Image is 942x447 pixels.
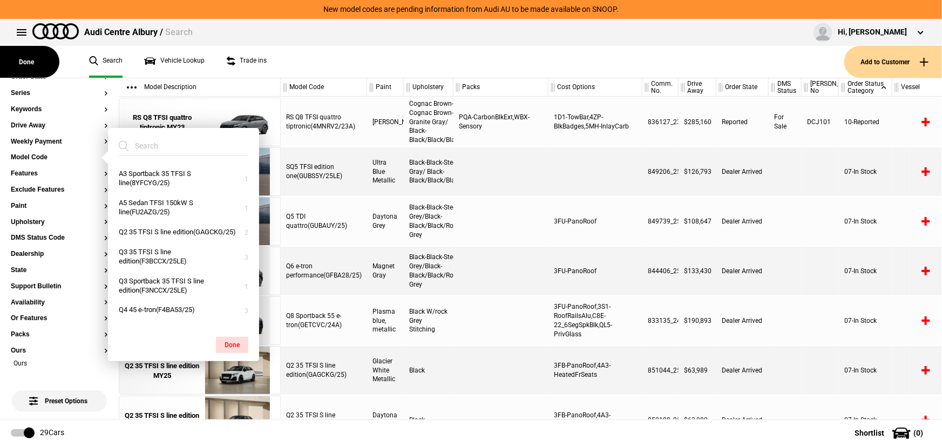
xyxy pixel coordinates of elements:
button: Upholstery [11,219,108,226]
div: 833135_24 [642,296,679,345]
div: $190,893 [679,296,716,345]
div: 844406_25 [642,247,679,295]
div: For Sale [769,98,802,146]
button: Q4 45 e-tron(F4BA53/25) [108,300,259,320]
button: Shortlist(0) [838,419,942,446]
input: Search [119,136,235,155]
div: [PERSON_NAME] [367,98,404,146]
section: Or Features [11,315,108,331]
div: Paint [367,78,403,97]
span: ( 0 ) [913,429,923,437]
button: Paint [11,202,108,210]
div: $108,647 [679,197,716,246]
div: Dealer Arrived [716,396,769,444]
section: OursOurs [11,347,108,374]
div: Dealer Arrived [716,197,769,246]
div: Dealer Arrived [716,346,769,395]
div: 07-In Stock [839,247,892,295]
div: Q2 35 TFSI S line edition(GAGCKG/25) [281,396,367,444]
section: State [11,267,108,283]
button: A5 Sedan TFSI 150kW S line(FU2AZG/25) [108,193,259,222]
a: Trade ins [226,46,267,78]
div: $63,989 [679,396,716,444]
section: Keywords [11,106,108,122]
div: Plasma blue, metallic [367,296,404,345]
section: Exclude Features [11,186,108,202]
div: Cognac Brown-Cognac Brown-Granite Gray/ Black-Black/Black/Black [404,98,453,146]
button: Weekly Payment [11,138,108,146]
section: Availability [11,299,108,315]
div: Black-Black-Steel Gray/ Black-Black/Black/Black [404,147,453,196]
section: Support Bulletin [11,283,108,299]
div: 3FU-PanoRoof [548,247,642,295]
img: Audi_4MNRV2_23A_QN_T3T3_PQA_WBX_1D1_4ZP_5MH_(Nadin:_1D1_4ZP_5MH_6FQ_C86_PL2_PQA_WBX_YEB_YJZ)_ext.png [200,98,275,147]
div: Drive Away [679,78,716,97]
div: 07-In Stock [839,396,892,444]
section: Weekly Payment [11,138,108,154]
div: Black [404,396,453,444]
div: Black W/rock Grey Stitching [404,296,453,345]
div: 07-In Stock [839,296,892,345]
img: Audi_GAGCKG_25_YM_2Y2Y_4A3_WA9_3FB_C8R_PAI_4ZP_(Nadin:_3FB_4A3_4ZP_C51_C8R_PAI_WA9)_ext.png [200,347,275,395]
div: $63,989 [679,346,716,395]
li: Ours [11,359,108,370]
div: Dealer Arrived [716,147,769,196]
button: Model Code [11,154,108,161]
span: Preset Options [31,384,87,405]
div: Black-Black-Steel Grey/Black-Black/Black/Rock Grey [404,197,453,246]
div: Daytona Grey [367,197,404,246]
img: audi.png [32,23,79,39]
div: Dealer Arrived [716,296,769,345]
button: Dealership [11,250,108,258]
button: Q2 35 TFSI S line edition(GAGCKG/25) [108,222,259,242]
div: Q8 Sportback 55 e-tron(GETCVC/24A) [281,296,367,345]
button: Keywords [11,106,108,113]
a: Search [89,46,123,78]
section: Packs [11,331,108,347]
div: 1D1-TowBar,4ZP-BlkBadges,5MH-InlayCarb [548,98,642,146]
div: 849206_25 [642,147,679,196]
div: 07-In Stock [839,346,892,395]
a: Q2 35 TFSI S line edition MY25 [125,396,200,445]
div: 3FU-PanoRoof,3S1-RoofRailsAlu,C8E-22_6SegSpkBlk,QL5-PrivGlass [548,296,642,345]
div: RS Q8 TFSI quattro tiptronic(4MNRV2/23A) [281,98,367,146]
div: 07-In Stock [839,147,892,196]
button: Q3 Sportback 35 TFSI S line edition(F3NCCX/25LE) [108,272,259,301]
div: 851044_25 [642,346,679,395]
div: Q2 35 TFSI S line edition MY25 [125,361,200,381]
div: 3FU-PanoRoof [548,197,642,246]
button: A3 Sportback 35 TFSI S line(8YFCYG/25) [108,164,259,193]
div: Q2 35 TFSI S line edition(GAGCKG/25) [281,346,367,395]
img: Audi_GAGCKG_25_YM_6Y6Y_4A3_WA9_3FB_C8R_PAI_4ZP_(Nadin:_3FB_4A3_4ZP_C51_C8R_PAI_WA9)_ext.png [200,396,275,445]
div: 836127_23 [642,98,679,146]
button: Support Bulletin [11,283,108,290]
div: Black-Black-Steel Grey/Black-Black/Black/Rock Grey [404,247,453,295]
div: PQA-CarbonBlkExt,WBX-Sensory [453,98,548,146]
section: DMS Status Code [11,234,108,250]
div: Ultra Blue Metallic [367,147,404,196]
div: 10-Reported [839,98,892,146]
span: Search [165,27,193,37]
button: Ours [11,347,108,355]
section: Paint [11,202,108,219]
div: Cost Options [548,78,642,97]
button: Features [11,170,108,178]
div: Q5 TDI quattro(GUBAUY/25) [281,197,367,246]
section: Series [11,90,108,106]
div: 29 Cars [40,428,64,438]
button: Availability [11,299,108,307]
section: Dealership [11,250,108,267]
div: Order State [716,78,768,97]
div: Q2 35 TFSI S line edition MY25 [125,411,200,430]
div: 3FB-PanoRoof,4A3-HeatedFrSeats [548,396,642,444]
section: Drive Away [11,122,108,138]
section: Features [11,170,108,186]
div: [PERSON_NAME] No [802,78,838,97]
div: Black [404,346,453,395]
button: Series [11,90,108,97]
div: 849739_25 [642,197,679,246]
button: Done [216,337,248,353]
div: Order Status Category [839,78,892,97]
button: Or Features [11,315,108,322]
div: Magnet Gray [367,247,404,295]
